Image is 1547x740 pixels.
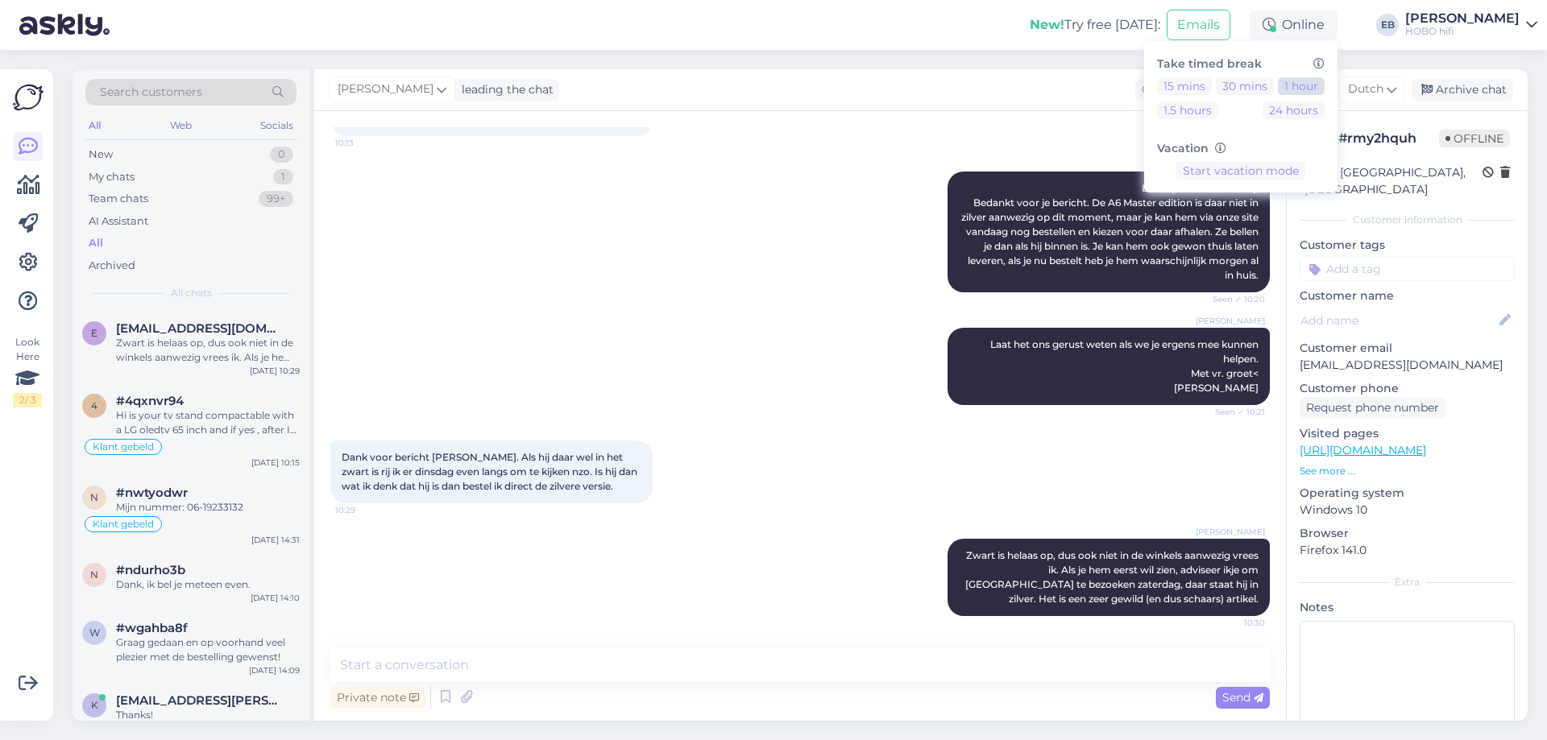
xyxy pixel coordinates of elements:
[335,504,396,516] span: 10:29
[1300,443,1426,457] a: [URL][DOMAIN_NAME]
[1300,599,1515,616] p: Notes
[93,519,154,529] span: Klant gebeld
[1439,130,1510,147] span: Offline
[1216,77,1274,95] button: 30 mins
[13,335,42,407] div: Look Here
[116,621,188,635] span: #wgahba8f
[335,137,396,149] span: 10:13
[1300,397,1445,419] div: Request phone number
[1300,257,1515,281] input: Add a tag
[338,81,433,98] span: [PERSON_NAME]
[1300,287,1515,304] p: Customer name
[1300,485,1515,502] p: Operating system
[1300,502,1515,519] p: Windows 10
[250,365,300,377] div: [DATE] 10:29
[116,394,184,408] span: #4qxnvr94
[273,169,293,185] div: 1
[1300,464,1515,478] p: See more ...
[1300,380,1515,397] p: Customer phone
[1300,340,1515,357] p: Customer email
[1263,101,1325,119] button: 24 hours
[116,635,300,664] div: Graag gedaan en op voorhand veel plezier met de bestelling gewenst!
[89,258,135,274] div: Archived
[89,626,100,639] span: w
[1300,357,1515,374] p: [EMAIL_ADDRESS][DOMAIN_NAME]
[1176,162,1305,180] button: Start vacation mode
[1250,10,1338,39] div: Online
[251,534,300,546] div: [DATE] 14:31
[1030,15,1160,35] div: Try free [DATE]:
[1376,14,1399,36] div: EB
[330,687,425,709] div: Private note
[91,399,97,411] span: 4
[85,115,104,136] div: All
[91,699,98,711] span: k
[1300,542,1515,559] p: Firefox 141.0
[455,81,554,98] div: leading the chat
[167,115,195,136] div: Web
[1157,142,1325,155] h6: Vacation
[990,338,1261,394] span: Laat het ons gerust weten als we je ergens mee kunnen helpen. Met vr. groet< [PERSON_NAME]
[1304,164,1483,198] div: The [GEOGRAPHIC_DATA], [GEOGRAPHIC_DATA]
[1348,81,1383,98] span: Dutch
[13,82,44,113] img: Askly Logo
[1300,312,1496,329] input: Add name
[1205,293,1265,305] span: Seen ✓ 10:20
[116,693,284,708] span: kacper.gorski@hotmail.co.uk
[89,147,113,163] div: New
[89,213,148,229] div: AI Assistant
[13,393,42,407] div: 2 / 3
[1030,17,1064,32] b: New!
[89,191,148,207] div: Team chats
[1278,77,1325,95] button: 1 hour
[116,408,300,437] div: Hi is your tv stand compactable with a LG oledtv 65 inch and if yes , after I order when will be ...
[1405,12,1537,38] a: [PERSON_NAME]HOBO hifi
[1196,315,1265,327] span: [PERSON_NAME]
[961,182,1261,281] span: Beste [PERSON_NAME], Bedankt voor je bericht. De A6 Master edition is daar niet in zilver aanwezi...
[100,84,202,101] span: Search customers
[965,549,1261,605] span: Zwart is helaas op, dus ook niet in de winkels aanwezig vrees ik. Als je hem eerst wil zien, advi...
[1167,10,1230,40] button: Emails
[1300,213,1515,227] div: Customer information
[116,563,185,577] span: #ndurho3b
[1205,406,1265,418] span: Seen ✓ 10:21
[1205,617,1265,629] span: 10:30
[1157,77,1212,95] button: 15 mins
[90,568,98,581] span: n
[259,191,293,207] div: 99+
[1405,12,1520,25] div: [PERSON_NAME]
[1300,425,1515,442] p: Visited pages
[342,451,640,492] span: Dank voor bericht [PERSON_NAME]. Als hij daar wel in het zwart is rij ik er dinsdag even langs om...
[1405,25,1520,38] div: HOBO hifi
[1135,81,1198,98] div: Customer
[1196,526,1265,538] span: [PERSON_NAME]
[93,442,154,452] span: Klant gebeld
[89,169,135,185] div: My chats
[1300,525,1515,542] p: Browser
[257,115,297,136] div: Socials
[1300,237,1515,254] p: Customer tags
[1157,57,1325,71] h6: Take timed break
[91,327,97,339] span: e
[1300,575,1515,589] div: Extra
[270,147,293,163] div: 0
[116,500,300,515] div: Mijn nummer: 06-19233132
[251,457,300,469] div: [DATE] 10:15
[90,491,98,503] span: n
[1222,690,1263,705] span: Send
[1412,79,1513,101] div: Archive chat
[249,664,300,676] div: [DATE] 14:09
[116,486,188,500] span: #nwtyodwr
[1157,101,1218,119] button: 1.5 hours
[171,286,212,300] span: All chats
[116,321,284,336] span: erwin@beekbol.com
[251,592,300,604] div: [DATE] 14:10
[1338,129,1439,148] div: # rmy2hquh
[116,336,300,365] div: Zwart is helaas op, dus ook niet in de winkels aanwezig vrees ik. Als je hem eerst wil zien, advi...
[116,708,300,722] div: Thanks!
[116,577,300,592] div: Dank, ik bel je meteen even.
[89,235,103,251] div: All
